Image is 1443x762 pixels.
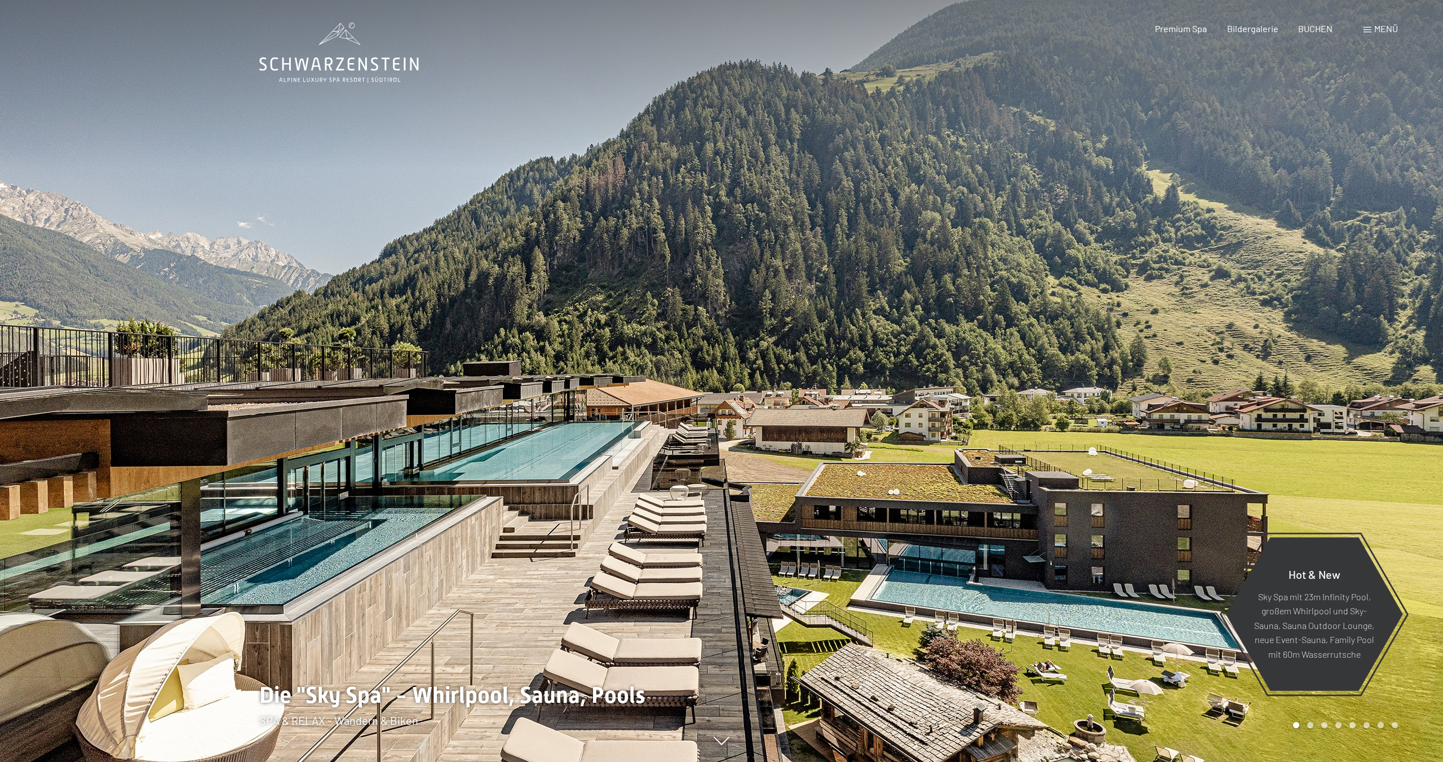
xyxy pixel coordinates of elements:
[1307,722,1313,728] div: Carousel Page 2
[1378,722,1384,728] div: Carousel Page 7
[1155,23,1207,34] a: Premium Spa
[1289,567,1340,581] span: Hot & New
[1293,722,1299,728] div: Carousel Page 1 (Current Slide)
[1335,722,1342,728] div: Carousel Page 4
[1289,722,1398,728] div: Carousel Pagination
[1225,537,1404,692] a: Hot & New Sky Spa mit 23m Infinity Pool, großem Whirlpool und Sky-Sauna, Sauna Outdoor Lounge, ne...
[1364,722,1370,728] div: Carousel Page 6
[1253,589,1375,661] p: Sky Spa mit 23m Infinity Pool, großem Whirlpool und Sky-Sauna, Sauna Outdoor Lounge, neue Event-S...
[1321,722,1327,728] div: Carousel Page 3
[1392,722,1398,728] div: Carousel Page 8
[1349,722,1356,728] div: Carousel Page 5
[1374,23,1398,34] span: Menü
[1227,23,1278,34] a: Bildergalerie
[1298,23,1333,34] a: BUCHEN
